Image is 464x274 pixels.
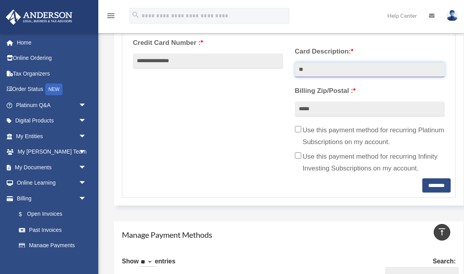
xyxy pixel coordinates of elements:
span: arrow_drop_down [79,113,94,129]
img: Anderson Advisors Platinum Portal [4,9,75,25]
label: Use this payment method for recurring Infinity Investing Subscriptions on my account. [295,151,445,174]
div: NEW [45,83,63,95]
label: Use this payment method for recurring Platinum Subscriptions on my account. [295,124,445,148]
a: Tax Organizers [6,66,98,81]
a: Digital Productsarrow_drop_down [6,113,98,129]
a: My Documentsarrow_drop_down [6,159,98,175]
a: Order StatusNEW [6,81,98,98]
input: Use this payment method for recurring Infinity Investing Subscriptions on my account. [295,152,301,159]
img: User Pic [446,10,458,21]
select: Showentries [139,258,155,267]
a: My [PERSON_NAME] Teamarrow_drop_down [6,144,98,160]
label: Credit Card Number : [133,37,283,49]
a: menu [106,14,116,20]
i: search [131,11,140,19]
a: $Open Invoices [11,206,98,222]
a: Past Invoices [11,222,98,238]
span: arrow_drop_down [79,191,94,207]
h4: Manage Payment Methods [122,229,456,240]
span: arrow_drop_down [79,159,94,176]
a: Billingarrow_drop_down [6,191,98,206]
span: arrow_drop_down [79,128,94,144]
span: $ [23,209,27,219]
a: Platinum Q&Aarrow_drop_down [6,97,98,113]
a: Home [6,35,98,50]
input: Use this payment method for recurring Platinum Subscriptions on my account. [295,126,301,132]
i: menu [106,11,116,20]
i: vertical_align_top [437,227,447,237]
a: Manage Payments [11,238,94,254]
a: Online Learningarrow_drop_down [6,175,98,191]
a: My Entitiesarrow_drop_down [6,128,98,144]
span: arrow_drop_down [79,144,94,160]
a: vertical_align_top [434,224,450,241]
span: arrow_drop_down [79,97,94,113]
span: arrow_drop_down [79,175,94,191]
label: Card Description: [295,46,445,57]
a: Online Ordering [6,50,98,66]
label: Billing Zip/Postal : [295,85,445,97]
